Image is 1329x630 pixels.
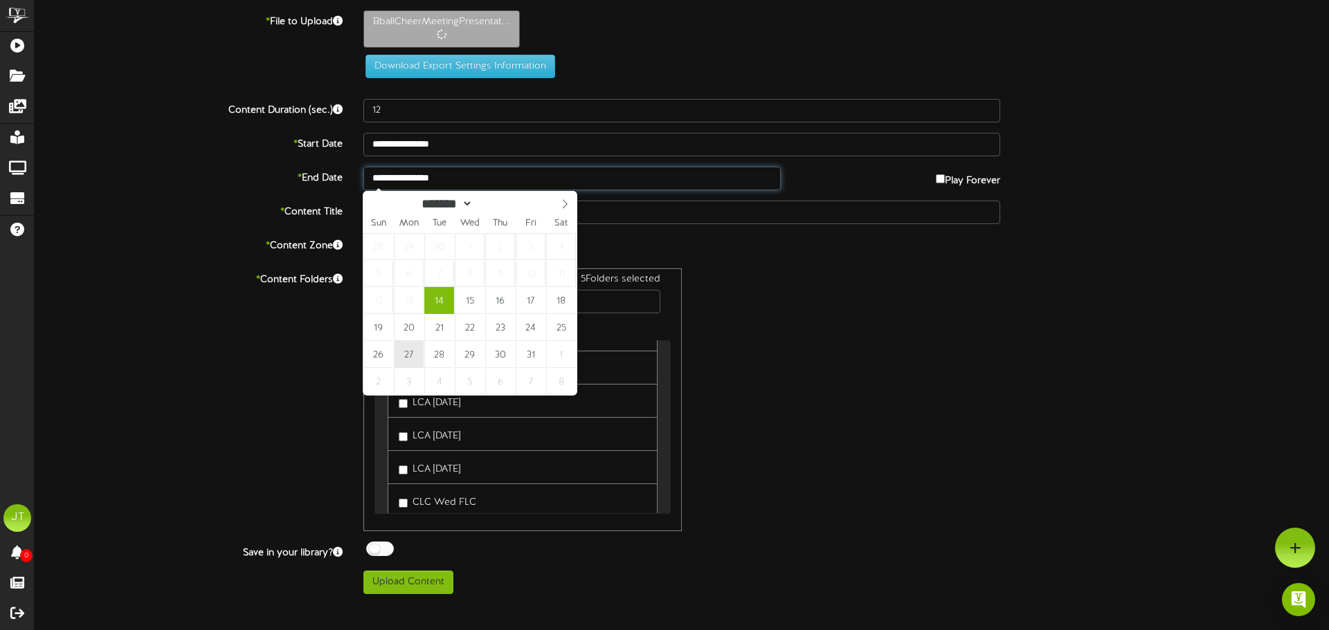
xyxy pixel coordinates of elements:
span: October 5, 2025 [363,260,393,287]
span: October 21, 2025 [424,314,454,341]
span: October 6, 2025 [394,260,424,287]
span: November 8, 2025 [546,368,576,395]
span: October 29, 2025 [455,341,485,368]
a: Download Export Settings Information [359,61,555,71]
span: Wed [455,219,485,228]
label: Start Date [24,133,353,151]
div: Open Intercom Messenger [1282,583,1315,616]
span: Sat [546,219,577,228]
span: October 23, 2025 [485,314,515,341]
span: October 20, 2025 [394,314,424,341]
span: November 5, 2025 [455,368,485,395]
span: October 17, 2025 [516,287,545,314]
span: October 28, 2025 [424,341,454,368]
span: Sun [363,219,394,228]
div: JT [3,504,31,532]
span: October 8, 2025 [455,260,485,287]
span: October 14, 2025 [424,287,454,314]
label: Content Title [24,201,353,219]
span: October 16, 2025 [485,287,515,314]
span: October 19, 2025 [363,314,393,341]
span: October 11, 2025 [546,260,576,287]
span: Thu [485,219,516,228]
span: November 2, 2025 [363,368,393,395]
input: Play Forever [936,174,945,183]
span: October 4, 2025 [546,233,576,260]
span: September 30, 2025 [424,233,454,260]
span: October 18, 2025 [546,287,576,314]
label: LCA [DATE] [399,391,460,410]
span: October 22, 2025 [455,314,485,341]
span: October 9, 2025 [485,260,515,287]
span: October 15, 2025 [455,287,485,314]
label: End Date [24,167,353,185]
span: October 25, 2025 [546,314,576,341]
span: November 4, 2025 [424,368,454,395]
span: November 1, 2025 [546,341,576,368]
label: File to Upload [24,10,353,29]
span: October 7, 2025 [424,260,454,287]
span: October 1, 2025 [455,233,485,260]
span: September 28, 2025 [363,233,393,260]
label: Content Zone [24,234,353,253]
span: October 10, 2025 [516,260,545,287]
button: Download Export Settings Information [365,55,555,78]
span: October 2, 2025 [485,233,515,260]
span: September 29, 2025 [394,233,424,260]
span: October 13, 2025 [394,287,424,314]
span: October 12, 2025 [363,287,393,314]
input: LCA [DATE] [399,465,408,474]
input: Title of this Content [363,201,1000,224]
span: November 7, 2025 [516,368,545,395]
label: Save in your library? [24,541,353,560]
input: CLC Wed FLC [399,499,408,508]
span: October 30, 2025 [485,341,515,368]
span: October 3, 2025 [516,233,545,260]
label: Content Duration (sec.) [24,99,353,118]
input: Year [473,196,523,211]
label: CLC Wed FLC [399,491,476,510]
label: LCA [DATE] [399,458,460,476]
button: Upload Content [363,571,453,594]
span: October 27, 2025 [394,341,424,368]
label: Play Forever [936,167,1000,188]
span: October 24, 2025 [516,314,545,341]
span: November 6, 2025 [485,368,515,395]
span: October 26, 2025 [363,341,393,368]
span: November 3, 2025 [394,368,424,395]
input: LCA [DATE] [399,432,408,441]
span: Fri [516,219,546,228]
label: LCA [DATE] [399,425,460,443]
span: October 31, 2025 [516,341,545,368]
span: Mon [394,219,424,228]
span: 0 [20,549,33,562]
span: Tue [424,219,455,228]
label: Content Folders [24,268,353,287]
input: LCA [DATE] [399,399,408,408]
